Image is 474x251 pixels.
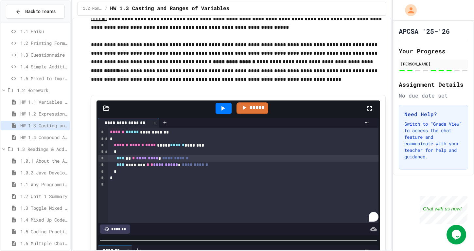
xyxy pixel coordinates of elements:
[20,216,67,223] span: 1.4 Mixed Up Code Practice
[17,146,67,152] span: 1.3 Readings & Additional Practice
[20,28,67,35] span: 1.1 Haiku
[20,51,67,58] span: 1.3 Questionnaire
[17,87,67,94] span: 1.2 Homework
[399,46,468,56] h2: Your Progress
[105,6,107,11] span: /
[20,228,67,235] span: 1.5 Coding Practice
[20,193,67,200] span: 1.2 Unit 1 Summary
[108,128,378,223] div: To enrich screen reader interactions, please activate Accessibility in Grammarly extension settings
[20,110,67,117] span: HW 1.2 Expressions and Assignment Statements
[20,63,67,70] span: 1.4 Simple Addition
[20,240,67,247] span: 1.6 Multiple Choice Exercises
[20,205,67,211] span: 1.3 Toggle Mixed Up or Write Code Practice
[20,157,67,164] span: 1.0.1 About the AP CS A Exam
[6,5,65,19] button: Back to Teams
[20,40,67,46] span: 1.2 Printing Formatting
[420,196,467,224] iframe: chat widget
[20,181,67,188] span: 1.1 Why Programming? Why [GEOGRAPHIC_DATA]?
[447,225,467,244] iframe: chat widget
[20,75,67,82] span: 1.5 Mixed to Improper to Mixed Fraction
[399,27,450,36] h1: APCSA '25-'26
[110,5,229,13] span: HW 1.3 Casting and Ranges of Variables
[401,61,466,67] div: [PERSON_NAME]
[20,99,67,105] span: HW 1.1 Variables and Data Types
[398,3,418,18] div: My Account
[399,92,468,99] div: No due date set
[20,134,67,141] span: HW 1.4 Compound Assignment Operators
[399,80,468,89] h2: Assignment Details
[20,169,67,176] span: 1.0.2 Java Development Environments
[20,122,67,129] span: HW 1.3 Casting and Ranges of Variables
[83,6,102,11] span: 1.2 Homework
[404,110,463,118] h3: Need Help?
[404,121,463,160] p: Switch to "Grade View" to access the chat feature and communicate with your teacher for help and ...
[25,8,56,15] span: Back to Teams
